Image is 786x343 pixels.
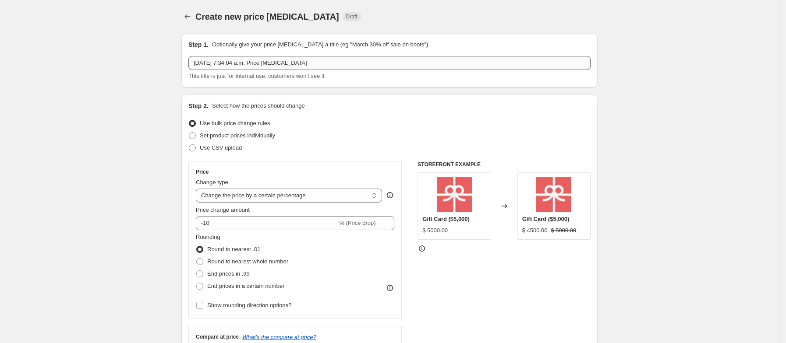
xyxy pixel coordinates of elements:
span: Price change amount [196,206,250,213]
span: Gift Card ($5,000) [422,216,470,222]
h3: Price [196,168,209,175]
span: % (Price drop) [339,220,375,226]
p: Optionally give your price [MEDICAL_DATA] a title (eg "March 30% off sale on boots") [212,40,428,49]
div: $ 4500.00 [522,226,548,235]
div: help [386,191,394,199]
input: -15 [196,216,337,230]
h3: Compare at price [196,333,239,340]
div: $ 5000.00 [422,226,448,235]
span: End prices in .99 [207,270,250,277]
button: Price change jobs [181,10,194,23]
input: 30% off holiday sale [188,56,591,70]
span: Draft [346,13,358,20]
button: What's the compare at price? [242,334,316,340]
span: Set product prices individually [200,132,275,139]
span: Round to nearest .01 [207,246,260,252]
span: Use CSV upload [200,144,242,151]
img: e38bd83af578077b65a31424bd24d085_80x.png [437,177,472,212]
span: Rounding [196,234,220,240]
span: End prices in a certain number [207,283,284,289]
p: Select how the prices should change [212,101,305,110]
img: e38bd83af578077b65a31424bd24d085_80x.png [536,177,571,212]
span: Create new price [MEDICAL_DATA] [195,12,339,21]
strike: $ 5000.00 [551,226,576,235]
span: Change type [196,179,228,185]
span: Round to nearest whole number [207,258,288,265]
span: Show rounding direction options? [207,302,291,308]
h2: Step 1. [188,40,209,49]
span: This title is just for internal use, customers won't see it [188,73,324,79]
h6: STOREFRONT EXAMPLE [418,161,591,168]
span: Gift Card ($5,000) [522,216,570,222]
h2: Step 2. [188,101,209,110]
span: Use bulk price change rules [200,120,270,126]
